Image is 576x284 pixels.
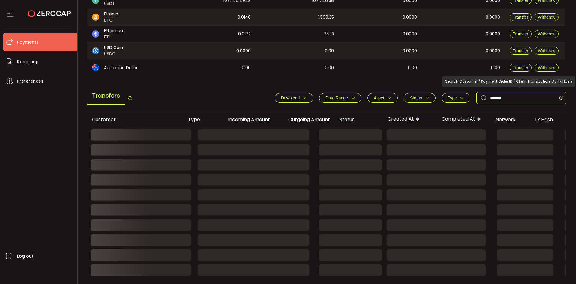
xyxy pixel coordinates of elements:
[513,15,529,20] span: Transfer
[538,48,555,53] span: Withdraw
[17,57,39,66] span: Reporting
[535,13,559,21] button: Withdraw
[325,96,348,100] span: Date Range
[383,114,437,124] div: Created At
[275,93,313,103] button: Download
[104,0,118,7] span: USDT
[513,65,529,70] span: Transfer
[236,47,251,54] span: 0.0000
[335,116,383,123] div: Status
[87,116,183,123] div: Customer
[104,65,138,71] span: Australian Dollar
[408,64,417,71] span: 0.00
[92,64,99,71] img: aud_portfolio.svg
[442,76,575,87] div: Search Customer / Payment Order ID / Client Transaction ID / Tx Hash
[92,14,99,21] img: btc_portfolio.svg
[17,38,39,47] span: Payments
[513,32,529,36] span: Transfer
[410,96,422,100] span: Status
[535,47,559,55] button: Withdraw
[442,93,470,103] button: Type
[324,31,334,38] span: 74.13
[513,48,529,53] span: Transfer
[510,64,532,72] button: Transfer
[491,64,500,71] span: 0.00
[374,96,384,100] span: Asset
[486,14,500,21] span: 0.0000
[403,31,417,38] span: 0.0000
[367,93,398,103] button: Asset
[318,14,334,21] span: 1,560.35
[510,30,532,38] button: Transfer
[404,93,436,103] button: Status
[535,30,559,38] button: Withdraw
[17,77,43,86] span: Preferences
[535,64,559,72] button: Withdraw
[403,47,417,54] span: 0.0000
[242,64,251,71] span: 0.00
[87,87,125,105] span: Transfers
[104,44,123,51] span: USD Coin
[538,15,555,20] span: Withdraw
[325,47,334,54] span: 0.00
[92,30,99,38] img: eth_portfolio.svg
[104,51,123,57] span: USDC
[281,96,300,100] span: Download
[92,47,99,54] img: usdc_portfolio.svg
[538,65,555,70] span: Withdraw
[238,14,251,21] span: 0.0140
[510,47,532,55] button: Transfer
[325,64,334,71] span: 0.00
[448,96,457,100] span: Type
[104,11,118,17] span: Bitcoin
[104,28,125,34] span: Ethereum
[183,116,215,123] div: Type
[538,32,555,36] span: Withdraw
[104,17,118,23] span: BTC
[506,219,576,284] iframe: Chat Widget
[319,93,361,103] button: Date Range
[486,47,500,54] span: 0.0000
[491,116,530,123] div: Network
[17,252,34,261] span: Log out
[238,31,251,38] span: 0.0172
[104,34,125,40] span: ETH
[486,31,500,38] span: 0.0000
[510,13,532,21] button: Transfer
[215,116,275,123] div: Incoming Amount
[437,114,491,124] div: Completed At
[275,116,335,123] div: Outgoing Amount
[403,14,417,21] span: 0.0000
